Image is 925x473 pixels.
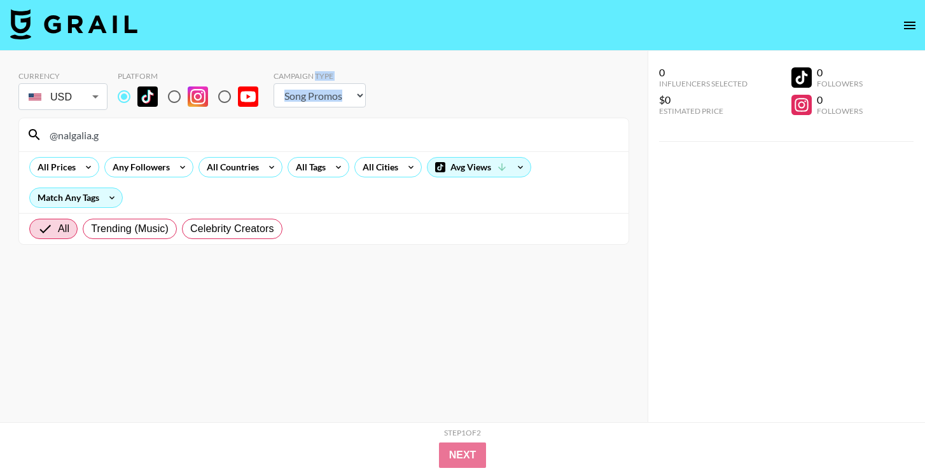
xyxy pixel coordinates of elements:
div: USD [21,86,105,108]
div: Followers [817,106,863,116]
button: open drawer [897,13,922,38]
div: All Cities [355,158,401,177]
div: All Tags [288,158,328,177]
div: Avg Views [428,158,531,177]
div: All Prices [30,158,78,177]
div: $0 [659,93,748,106]
div: Campaign Type [274,71,366,81]
div: 0 [659,66,748,79]
div: Match Any Tags [30,188,122,207]
iframe: Drift Widget Chat Controller [861,409,910,458]
button: Next [439,442,487,468]
span: All [58,221,69,236]
img: Grail Talent [10,9,137,39]
img: Instagram [188,86,208,107]
div: Estimated Price [659,106,748,116]
span: Trending (Music) [91,221,169,236]
div: Currency [18,71,108,81]
span: Celebrity Creators [190,221,274,236]
div: Influencers Selected [659,79,748,88]
div: Step 1 of 2 [444,428,481,437]
div: Followers [817,79,863,88]
div: 0 [817,66,863,79]
img: YouTube [238,86,258,107]
input: Search by User Name [42,125,621,145]
div: All Countries [199,158,261,177]
div: Any Followers [105,158,172,177]
div: Platform [118,71,268,81]
img: TikTok [137,86,158,107]
div: 0 [817,93,863,106]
